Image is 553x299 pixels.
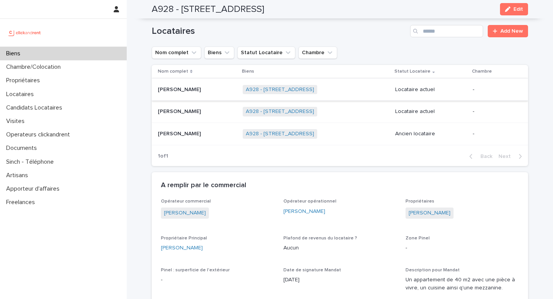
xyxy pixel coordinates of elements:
[152,123,528,145] tr: [PERSON_NAME][PERSON_NAME] A928 - [STREET_ADDRESS] Ancien locataire-
[3,104,68,111] p: Candidats Locataires
[242,67,254,76] p: Biens
[476,154,492,159] span: Back
[406,199,434,204] span: Propriétaires
[161,236,207,241] span: Propriétaire Principal
[161,199,211,204] span: Opérateur commercial
[164,209,206,217] a: [PERSON_NAME]
[3,131,76,138] p: Operateurs clickandrent
[246,108,314,115] a: A928 - [STREET_ADDRESS]
[204,47,234,59] button: Biens
[3,185,66,193] p: Apporteur d'affaires
[395,131,467,137] p: Ancien locataire
[237,47,295,59] button: Statut Locataire
[3,158,60,166] p: Sinch - Téléphone
[3,199,41,206] p: Freelances
[472,67,492,76] p: Chambre
[406,244,519,252] p: -
[3,172,34,179] p: Artisans
[283,199,336,204] span: Opérateur opérationnel
[409,209,450,217] a: [PERSON_NAME]
[152,26,407,37] h1: Locataires
[283,268,341,272] span: Date de signature Mandat
[488,25,528,37] a: Add New
[283,208,325,216] a: [PERSON_NAME]
[152,78,528,101] tr: [PERSON_NAME][PERSON_NAME] A928 - [STREET_ADDRESS] Locataire actuel-
[463,153,495,160] button: Back
[161,276,274,284] p: -
[495,153,528,160] button: Next
[158,107,202,115] p: [PERSON_NAME]
[158,129,202,137] p: [PERSON_NAME]
[152,47,201,59] button: Nom complet
[152,147,174,166] p: 1 of 1
[406,236,430,241] span: Zone Pinel
[158,67,188,76] p: Nom complet
[246,86,314,93] a: A928 - [STREET_ADDRESS]
[395,86,467,93] p: Locataire actuel
[3,91,40,98] p: Locataires
[498,154,515,159] span: Next
[473,131,516,137] p: -
[3,145,43,152] p: Documents
[473,86,516,93] p: -
[283,236,357,241] span: Plafond de revenus du locataire ?
[406,276,519,292] p: Un appartement de 40 m2 avec une pièce à vivre, un cuisine ainsi q'une mezzanine.
[513,7,523,12] span: Edit
[473,108,516,115] p: -
[161,244,203,252] a: [PERSON_NAME]
[410,25,483,37] input: Search
[3,77,46,84] p: Propriétaires
[246,131,314,137] a: A928 - [STREET_ADDRESS]
[406,268,460,272] span: Description pour Mandat
[500,3,528,15] button: Edit
[161,181,246,190] h2: A remplir par le commercial
[158,85,202,93] p: [PERSON_NAME]
[500,28,523,34] span: Add New
[152,4,264,15] h2: A928 - [STREET_ADDRESS]
[152,101,528,123] tr: [PERSON_NAME][PERSON_NAME] A928 - [STREET_ADDRESS] Locataire actuel-
[283,276,397,284] p: [DATE]
[395,108,467,115] p: Locataire actuel
[3,50,26,57] p: Biens
[298,47,337,59] button: Chambre
[6,25,43,40] img: UCB0brd3T0yccxBKYDjQ
[3,63,67,71] p: Chambre/Colocation
[3,118,31,125] p: Visites
[161,268,230,272] span: Pinel : surperficie de l'extérieur
[283,244,397,252] p: Aucun
[394,67,430,76] p: Statut Locataire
